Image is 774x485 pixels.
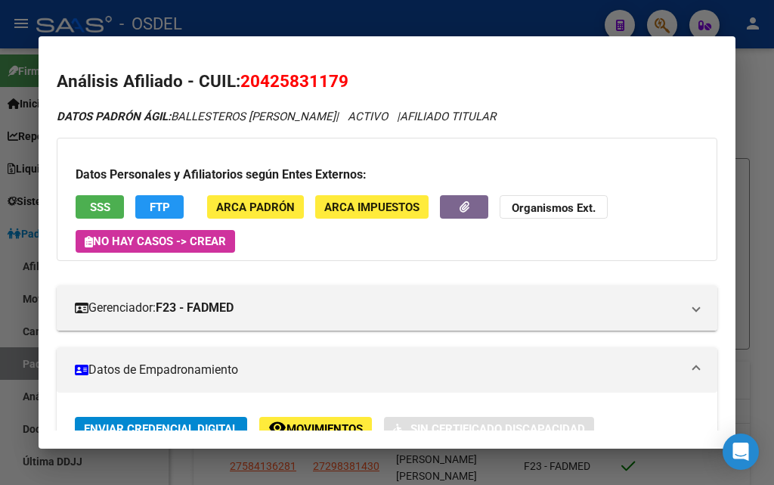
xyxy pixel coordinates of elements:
span: Sin Certificado Discapacidad [410,422,585,436]
strong: DATOS PADRÓN ÁGIL: [57,110,171,123]
span: Movimientos [286,422,363,436]
button: Movimientos [259,417,372,440]
button: Sin Certificado Discapacidad [384,417,594,440]
button: Enviar Credencial Digital [75,417,247,440]
span: ARCA Padrón [216,201,295,214]
span: 20425831179 [240,71,348,91]
span: ARCA Impuestos [324,201,420,214]
button: Organismos Ext. [500,195,608,219]
div: Open Intercom Messenger [723,434,759,470]
span: SSS [90,201,110,214]
span: AFILIADO TITULAR [400,110,496,123]
h3: Datos Personales y Afiliatorios según Entes Externos: [76,166,698,184]
button: ARCA Impuestos [315,195,429,219]
button: SSS [76,195,124,219]
strong: F23 - FADMED [156,299,234,317]
span: BALLESTEROS [PERSON_NAME] [57,110,336,123]
button: FTP [135,195,184,219]
button: ARCA Padrón [207,195,304,219]
span: Enviar Credencial Digital [84,422,238,436]
strong: Organismos Ext. [512,201,596,215]
h2: Análisis Afiliado - CUIL: [57,69,717,95]
span: No hay casos -> Crear [85,235,226,248]
i: | ACTIVO | [57,110,496,123]
button: No hay casos -> Crear [76,230,235,253]
span: FTP [150,201,170,214]
mat-icon: remove_red_eye [268,418,286,437]
mat-expansion-panel-header: Gerenciador:F23 - FADMED [57,285,717,331]
mat-expansion-panel-header: Datos de Empadronamiento [57,347,717,393]
mat-panel-title: Gerenciador: [75,299,681,317]
mat-panel-title: Datos de Empadronamiento [75,361,681,379]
